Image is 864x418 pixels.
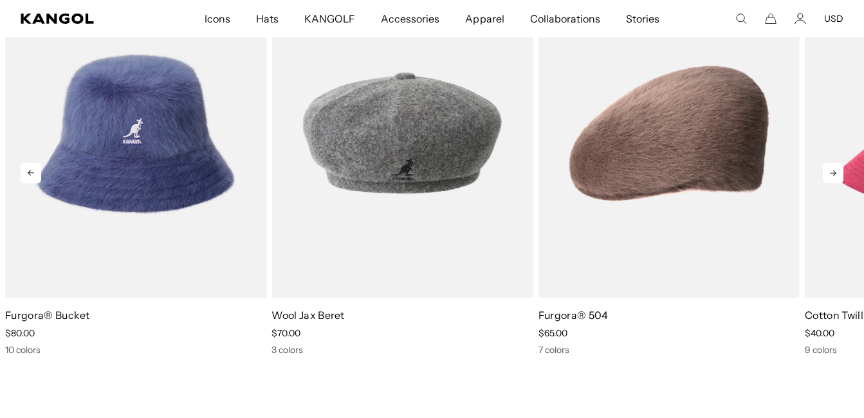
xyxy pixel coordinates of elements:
[21,14,134,24] a: Kangol
[271,327,300,339] span: $70.00
[271,344,533,356] div: 3 colors
[271,309,344,322] a: Wool Jax Beret
[5,309,90,322] a: Furgora® Bucket
[735,13,747,24] summary: Search here
[765,13,777,24] button: Cart
[805,327,834,339] span: $40.00
[538,344,800,356] div: 7 colors
[5,344,266,356] div: 10 colors
[824,13,843,24] button: USD
[5,327,35,339] span: $80.00
[795,13,806,24] a: Account
[538,327,567,339] span: $65.00
[538,309,609,322] a: Furgora® 504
